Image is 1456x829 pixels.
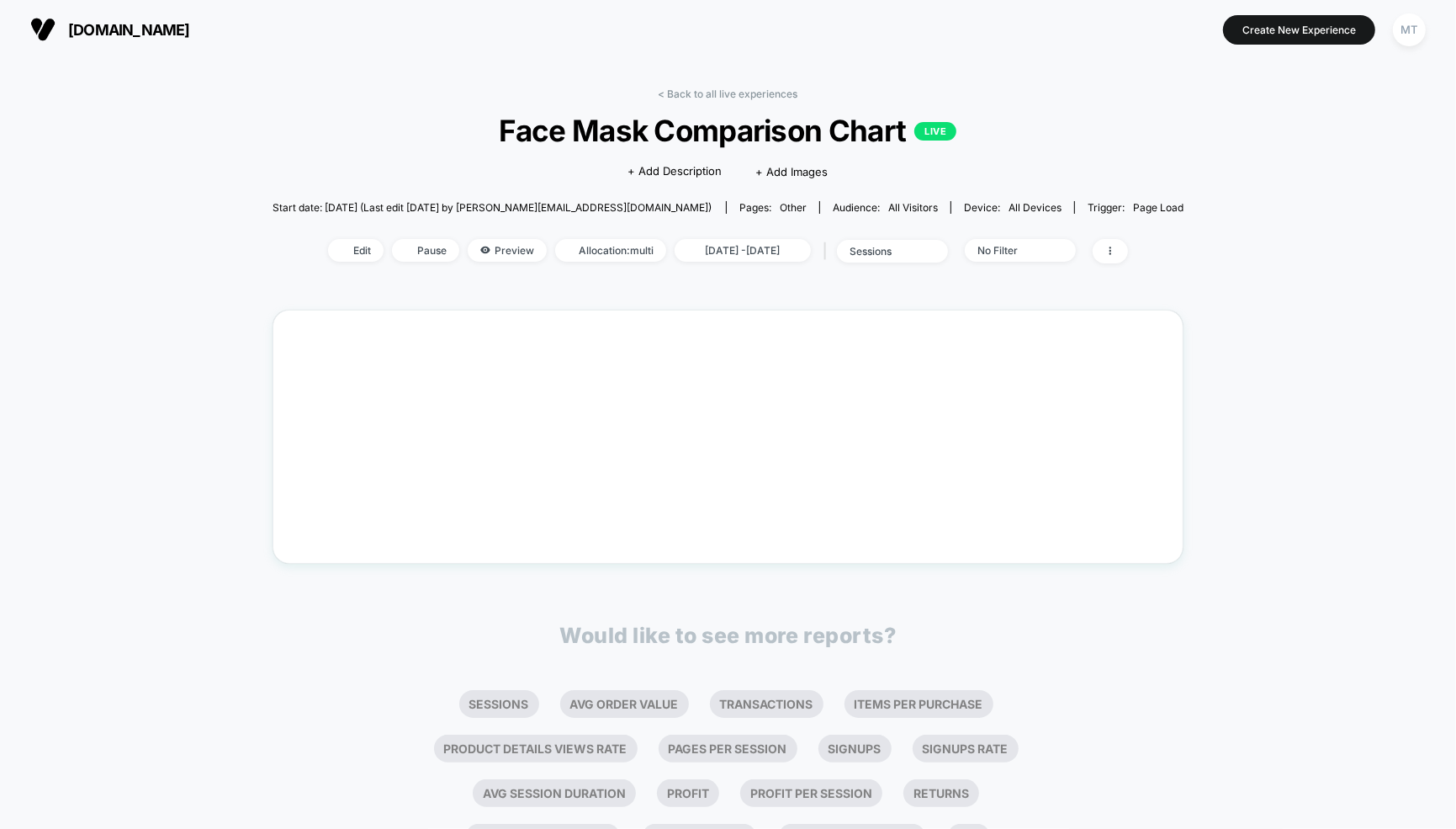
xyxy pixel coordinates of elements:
[560,690,689,718] li: Avg Order Value
[657,779,719,807] li: Profit
[1223,15,1375,45] button: Create New Experience
[914,122,956,141] p: LIVE
[739,201,807,214] div: Pages:
[833,201,938,214] div: Audience:
[459,690,539,718] li: Sessions
[273,201,712,214] span: Start date: [DATE] (Last edit [DATE] by [PERSON_NAME][EMAIL_ADDRESS][DOMAIN_NAME])
[68,21,190,39] span: [DOMAIN_NAME]
[675,239,811,262] span: [DATE] - [DATE]
[628,163,723,180] span: + Add Description
[740,779,882,807] li: Profit Per Session
[888,201,938,214] span: All Visitors
[392,239,459,262] span: Pause
[473,779,636,807] li: Avg Session Duration
[819,239,837,263] span: |
[560,623,897,648] p: Would like to see more reports?
[468,239,547,262] span: Preview
[903,779,979,807] li: Returns
[977,244,1045,257] div: No Filter
[659,88,798,100] a: < Back to all live experiences
[1133,201,1183,214] span: Page Load
[818,735,892,763] li: Signups
[756,165,829,178] span: + Add Images
[1088,201,1183,214] div: Trigger:
[318,113,1138,148] span: Face Mask Comparison Chart
[555,239,666,262] span: Allocation: multi
[1009,201,1062,214] span: all devices
[710,690,823,718] li: Transactions
[913,735,1019,763] li: Signups Rate
[434,735,638,763] li: Product Details Views Rate
[950,201,1074,214] span: Device:
[1388,13,1431,47] button: MT
[659,735,797,763] li: Pages Per Session
[1393,13,1426,46] div: MT
[30,17,56,42] img: Visually logo
[844,690,993,718] li: Items Per Purchase
[328,239,384,262] span: Edit
[850,245,917,258] div: sessions
[780,201,807,214] span: other
[25,16,195,43] button: [DOMAIN_NAME]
